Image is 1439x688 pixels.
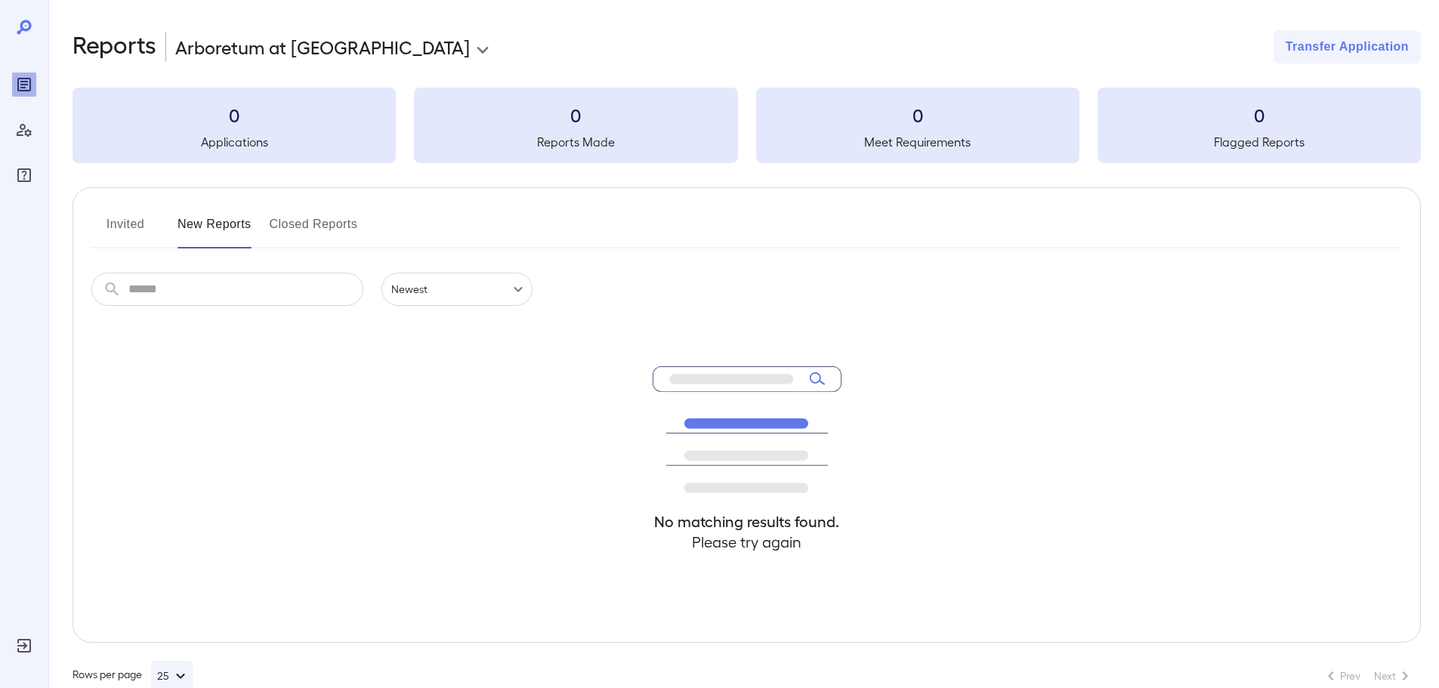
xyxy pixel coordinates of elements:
[1098,133,1421,151] h5: Flagged Reports
[381,273,533,306] div: Newest
[653,532,841,552] h4: Please try again
[756,133,1079,151] h5: Meet Requirements
[1274,30,1421,63] button: Transfer Application
[1098,103,1421,127] h3: 0
[270,212,358,248] button: Closed Reports
[178,212,252,248] button: New Reports
[73,133,396,151] h5: Applications
[12,118,36,142] div: Manage Users
[91,212,159,248] button: Invited
[756,103,1079,127] h3: 0
[175,35,470,59] p: Arboretum at [GEOGRAPHIC_DATA]
[73,30,156,63] h2: Reports
[414,103,737,127] h3: 0
[653,511,841,532] h4: No matching results found.
[414,133,737,151] h5: Reports Made
[12,73,36,97] div: Reports
[12,163,36,187] div: FAQ
[73,103,396,127] h3: 0
[73,88,1421,163] summary: 0Applications0Reports Made0Meet Requirements0Flagged Reports
[12,634,36,658] div: Log Out
[1315,664,1421,688] nav: pagination navigation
